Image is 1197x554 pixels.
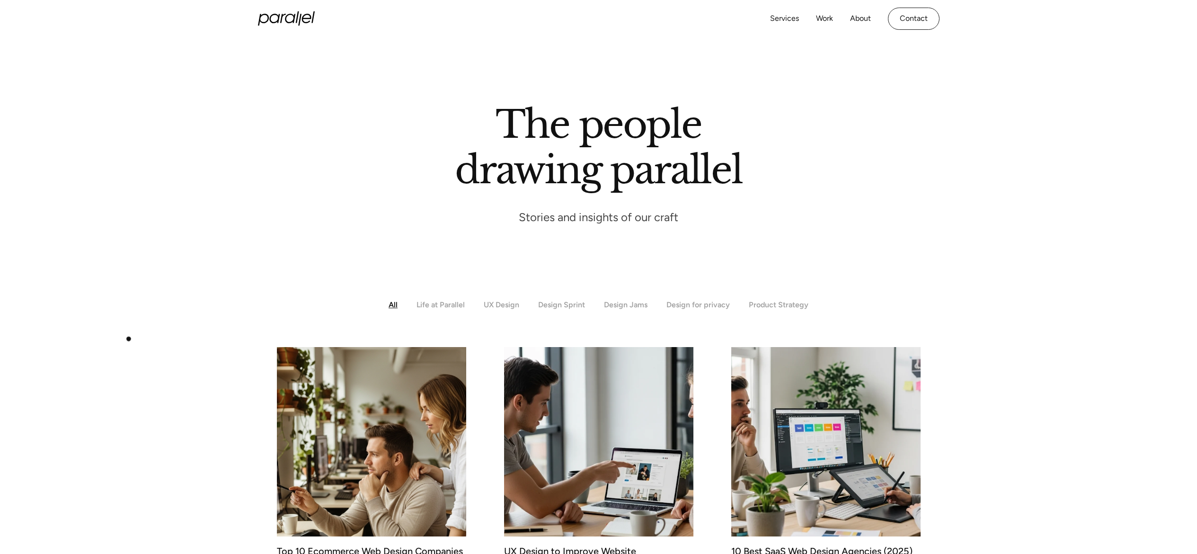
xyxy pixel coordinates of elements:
[816,12,833,26] a: Work
[749,300,808,309] div: Product Strategy
[417,300,465,309] div: Life at Parallel
[888,8,940,30] a: Contact
[258,11,315,26] a: home
[731,347,921,536] img: 10 Best SaaS Web Design Agencies (2025)
[455,102,742,193] h1: The people drawing parallel
[538,300,585,309] div: Design Sprint
[519,210,678,224] p: Stories and insights of our craft
[504,347,693,536] img: UX Design to Improve Website Conversions: Guide (2025)
[484,300,519,309] div: UX Design
[389,300,398,309] div: All
[604,300,647,309] div: Design Jams
[666,300,730,309] div: Design for privacy
[850,12,871,26] a: About
[277,347,466,536] img: Top 10 Ecommerce Web Design Companies (2025)
[770,12,799,26] a: Services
